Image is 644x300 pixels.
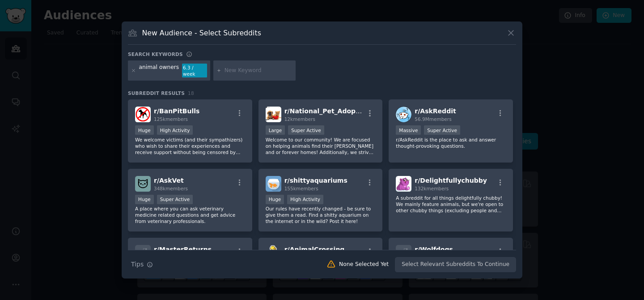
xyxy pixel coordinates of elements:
[135,206,245,224] p: A place where you can ask veterinary medicine related questions and get advice from veterinary pr...
[396,176,411,192] img: Delightfullychubby
[415,246,453,253] span: r/ Wolfdogs
[266,245,281,261] img: AnimalCrossing
[154,107,199,115] span: r/ BanPitBulls
[424,125,460,135] div: Super Active
[139,64,179,78] div: animal owners
[154,177,184,184] span: r/ AskVet
[225,67,292,75] input: New Keyword
[266,125,285,135] div: Large
[188,90,194,96] span: 18
[128,90,185,96] span: Subreddit Results
[284,177,347,184] span: r/ shittyaquariums
[135,125,154,135] div: Huge
[135,176,151,192] img: AskVet
[128,257,156,272] button: Tips
[415,107,456,115] span: r/ AskReddit
[266,206,376,224] p: Our rules have recently changed - be sure to give them a read. Find a shitty aquarium on the inte...
[266,137,376,155] p: Welcome to our community! We are focused on helping animals find their [PERSON_NAME] and or forev...
[287,195,323,204] div: High Activity
[135,137,245,155] p: We welcome victims (and their sympathizers) who wish to share their experiences and receive suppo...
[396,195,506,214] p: A subreddit for all things delightfully chubby! We mainly feature animals, but we're open to othe...
[339,261,389,269] div: None Selected Yet
[135,195,154,204] div: Huge
[154,246,212,253] span: r/ MasterReturns
[396,137,506,149] p: r/AskReddit is the place to ask and answer thought-provoking questions.
[288,125,324,135] div: Super Active
[266,195,284,204] div: Huge
[142,28,261,38] h3: New Audience - Select Subreddits
[284,246,345,253] span: r/ AnimalCrossing
[182,64,207,78] div: 6.3 / week
[131,260,144,269] span: Tips
[284,186,318,191] span: 155k members
[284,107,370,115] span: r/ National_Pet_Adoption
[266,107,281,122] img: National_Pet_Adoption
[154,186,188,191] span: 348k members
[396,107,411,122] img: AskReddit
[128,51,183,57] h3: Search keywords
[415,177,487,184] span: r/ Delightfullychubby
[154,116,188,122] span: 125k members
[396,125,421,135] div: Massive
[135,107,151,122] img: BanPitBulls
[415,186,449,191] span: 132k members
[415,116,451,122] span: 56.9M members
[157,195,193,204] div: Super Active
[157,125,193,135] div: High Activity
[284,116,315,122] span: 12k members
[266,176,281,192] img: shittyaquariums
